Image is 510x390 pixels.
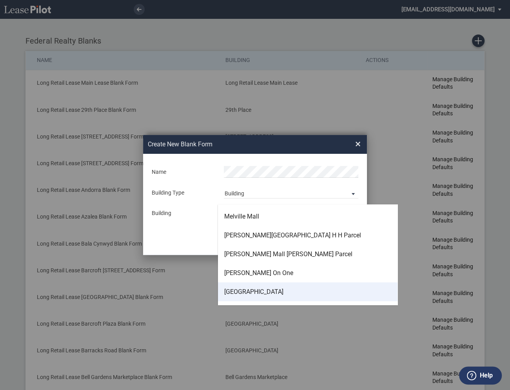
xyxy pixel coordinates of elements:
[224,212,259,221] div: Melville Mall
[224,288,283,296] div: [GEOGRAPHIC_DATA]
[224,269,293,277] div: [PERSON_NAME] On One
[480,370,493,381] label: Help
[224,231,361,240] div: [PERSON_NAME][GEOGRAPHIC_DATA] H H Parcel
[224,250,352,259] div: [PERSON_NAME] Mall [PERSON_NAME] Parcel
